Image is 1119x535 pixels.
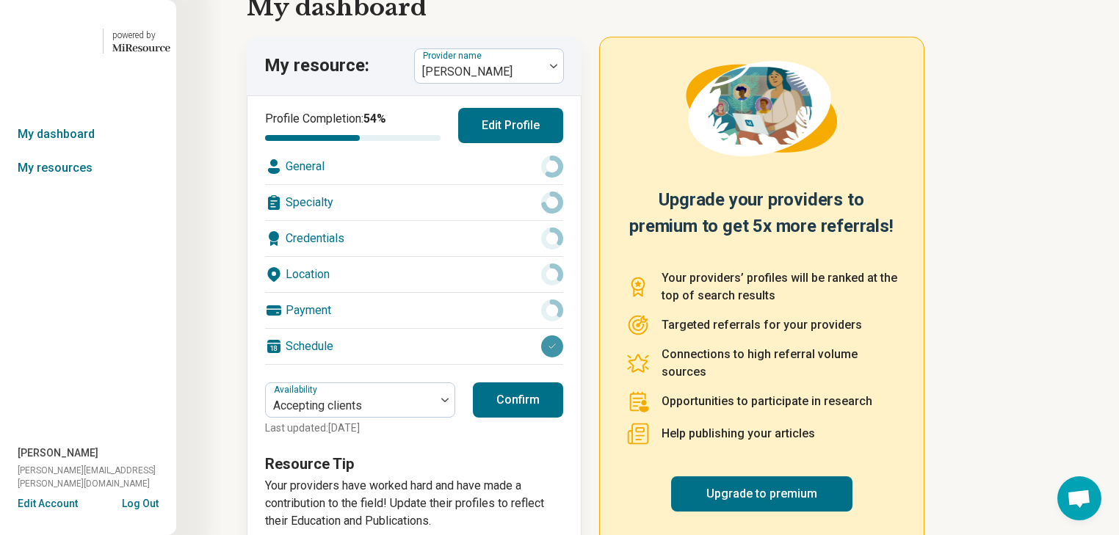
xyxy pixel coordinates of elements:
div: Open chat [1057,476,1101,520]
p: Help publishing your articles [662,425,815,443]
button: Edit Account [18,496,78,512]
span: [PERSON_NAME] [18,445,98,461]
a: Upgrade to premium [671,476,852,512]
button: Log Out [122,496,159,508]
h3: Resource Tip [265,454,563,474]
label: Availability [274,385,320,395]
p: Your providers’ profiles will be ranked at the top of search results [662,269,897,305]
p: My resource: [264,54,369,79]
img: Geode Health [6,23,94,59]
div: powered by [112,29,170,42]
div: Location [265,257,563,292]
div: Credentials [265,221,563,256]
h2: Upgrade your providers to premium to get 5x more referrals! [626,186,897,252]
p: Last updated: [DATE] [265,421,455,436]
p: Targeted referrals for your providers [662,316,862,334]
div: Schedule [265,329,563,364]
p: Connections to high referral volume sources [662,346,897,381]
div: Profile Completion: [265,110,441,141]
button: Confirm [473,382,563,418]
div: Payment [265,293,563,328]
span: 54 % [363,112,386,125]
p: Opportunities to participate in research [662,393,872,410]
label: Provider name [423,51,485,61]
span: [PERSON_NAME][EMAIL_ADDRESS][PERSON_NAME][DOMAIN_NAME] [18,464,176,490]
div: General [265,149,563,184]
button: Edit Profile [458,108,563,143]
div: Specialty [265,185,563,220]
p: Your providers have worked hard and have made a contribution to the field! Update their profiles ... [265,477,563,530]
a: Geode Healthpowered by [6,23,170,59]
